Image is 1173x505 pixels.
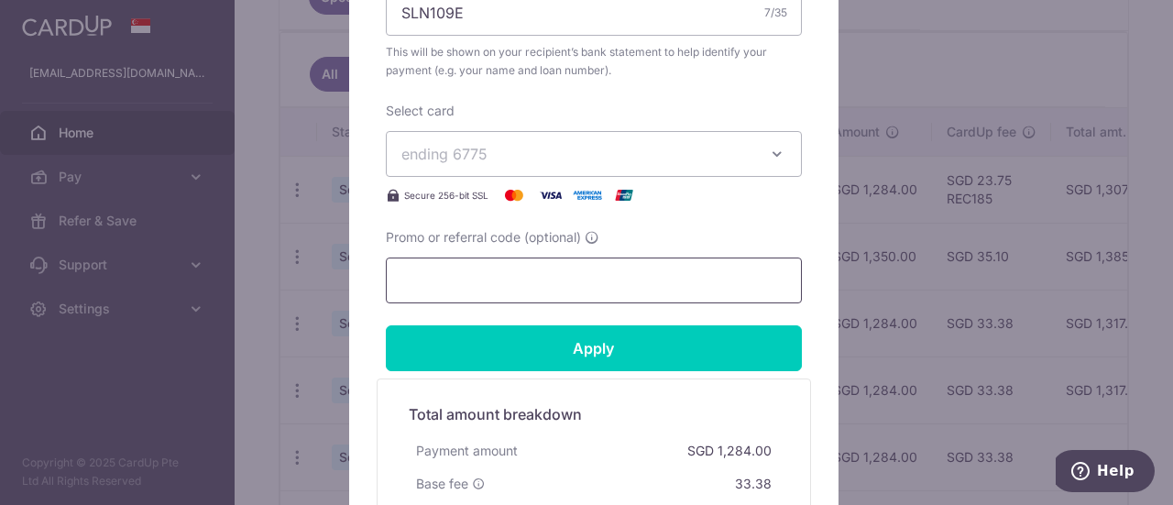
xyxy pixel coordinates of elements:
input: Apply [386,325,802,371]
img: Mastercard [496,184,532,206]
h5: Total amount breakdown [409,403,779,425]
span: ending 6775 [401,145,488,163]
span: Promo or referral code (optional) [386,228,581,247]
div: 33.38 [728,467,779,500]
span: Base fee [416,475,468,493]
iframe: Opens a widget where you can find more information [1056,450,1155,496]
div: 7/35 [764,4,787,22]
label: Select card [386,102,455,120]
div: Payment amount [409,434,525,467]
img: UnionPay [606,184,642,206]
img: Visa [532,184,569,206]
span: This will be shown on your recipient’s bank statement to help identify your payment (e.g. your na... [386,43,802,80]
span: Secure 256-bit SSL [404,188,488,203]
button: ending 6775 [386,131,802,177]
div: SGD 1,284.00 [680,434,779,467]
img: American Express [569,184,606,206]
